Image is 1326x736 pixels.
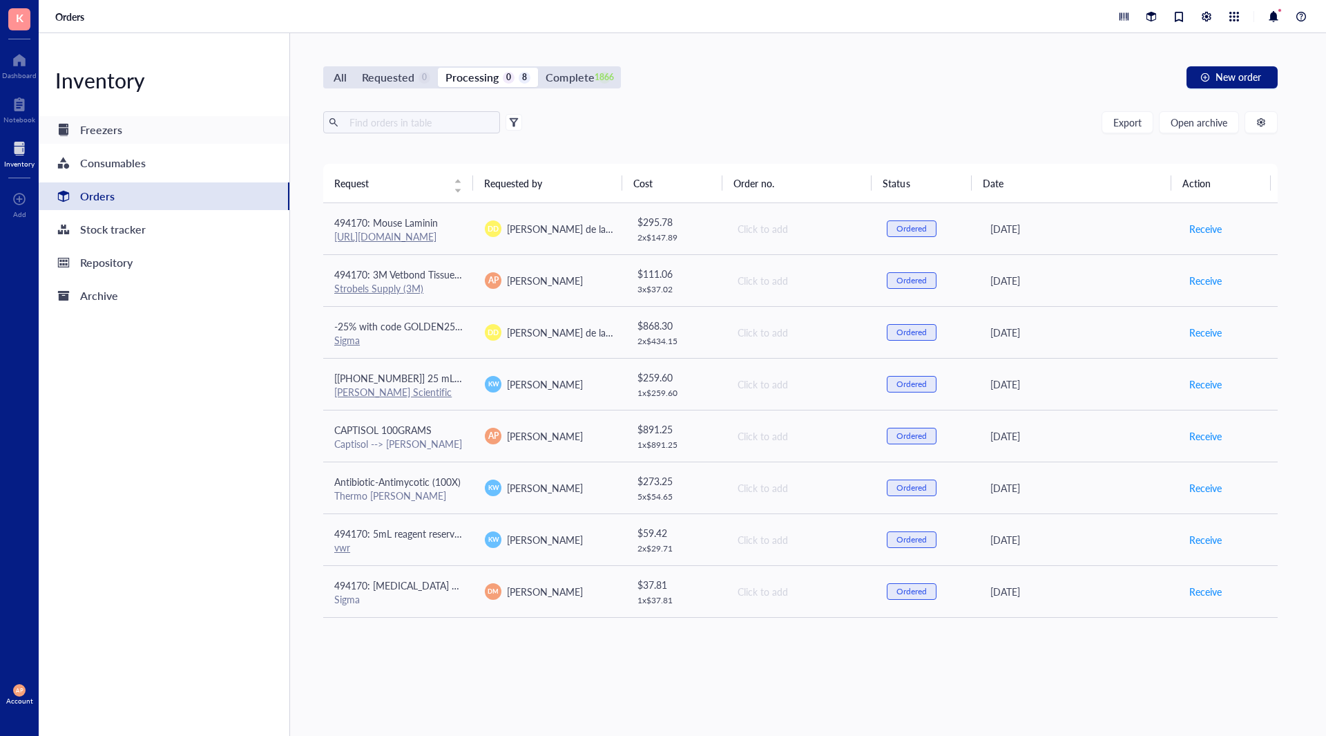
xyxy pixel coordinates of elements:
[990,428,1166,444] div: [DATE]
[1186,66,1278,88] button: New order
[362,68,414,87] div: Requested
[990,584,1166,599] div: [DATE]
[738,428,865,444] div: Click to add
[972,164,1171,202] th: Date
[507,325,684,339] span: [PERSON_NAME] de la [PERSON_NAME]
[637,577,715,592] div: $ 37.81
[4,138,35,168] a: Inventory
[1189,529,1222,551] button: Receive
[1189,373,1222,395] button: Receive
[637,336,715,347] div: 2 x $ 434.15
[637,543,715,554] div: 2 x $ 29.71
[4,160,35,168] div: Inventory
[896,586,927,597] div: Ordered
[1189,377,1222,392] span: Receive
[488,535,499,545] span: KW
[990,377,1166,392] div: [DATE]
[1113,117,1142,128] span: Export
[344,112,494,133] input: Find orders in table
[507,533,583,547] span: [PERSON_NAME]
[1189,325,1222,340] span: Receive
[1215,71,1261,82] span: New order
[507,585,583,598] span: [PERSON_NAME]
[2,49,37,79] a: Dashboard
[637,491,715,502] div: 5 x $ 54.65
[39,149,289,177] a: Consumables
[896,223,927,234] div: Ordered
[738,480,865,496] div: Click to add
[1189,428,1222,444] span: Receive
[507,481,583,495] span: [PERSON_NAME]
[725,254,876,306] td: Click to add
[334,540,350,554] a: vwr
[488,327,499,338] span: DD
[39,249,289,276] a: Repository
[334,475,461,489] span: Antibiotic-Antimycotic (100X)
[39,116,289,144] a: Freezers
[1189,273,1222,288] span: Receive
[80,253,133,272] div: Repository
[896,431,927,442] div: Ordered
[80,153,146,173] div: Consumables
[725,513,876,565] td: Click to add
[896,379,927,390] div: Ordered
[334,267,595,281] span: 494170: 3M Vetbond Tissue Adhesive, 1469SB, 0.1 oz (3 mL)
[39,182,289,210] a: Orders
[1189,218,1222,240] button: Receive
[546,68,594,87] div: Complete
[990,221,1166,236] div: [DATE]
[507,222,684,236] span: [PERSON_NAME] de la [PERSON_NAME]
[637,232,715,243] div: 2 x $ 147.89
[334,319,725,333] span: -25% with code GOLDEN25 494170: Anti-Integrin Beta1, clone AIIB2 (Azide Free) Antibody
[334,176,445,191] span: Request
[13,210,26,218] div: Add
[725,358,876,410] td: Click to add
[637,595,715,606] div: 1 x $ 37.81
[334,527,646,540] span: 494170: 5mL reagent reservoir - individually wrapped, sterile (pack of 50)
[334,578,599,592] span: 494170: [MEDICAL_DATA] MOLECULAR BIOLOGY REAGENT
[637,440,715,451] div: 1 x $ 891.25
[334,281,423,295] a: Strobels Supply (3M)
[637,525,715,540] div: $ 59.42
[990,273,1166,288] div: [DATE]
[725,462,876,513] td: Click to add
[1189,480,1222,496] span: Receive
[725,565,876,617] td: Click to add
[896,275,927,286] div: Ordered
[16,687,23,693] span: AP
[1171,164,1271,202] th: Action
[488,223,499,234] span: DD
[3,115,35,124] div: Notebook
[334,229,436,243] a: [URL][DOMAIN_NAME]
[1189,321,1222,343] button: Receive
[507,429,583,443] span: [PERSON_NAME]
[39,66,289,94] div: Inventory
[80,220,146,239] div: Stock tracker
[39,282,289,310] a: Archive
[896,482,927,493] div: Ordered
[1189,581,1222,603] button: Receive
[334,437,463,450] div: Captisol --> [PERSON_NAME]
[16,9,23,26] span: K
[507,377,583,391] span: [PERSON_NAME]
[738,377,865,392] div: Click to add
[80,286,118,305] div: Archive
[323,66,621,88] div: segmented control
[725,203,876,255] td: Click to add
[1189,270,1222,292] button: Receive
[488,379,499,389] span: KW
[519,72,530,84] div: 8
[39,216,289,243] a: Stock tracker
[6,697,33,705] div: Account
[419,72,430,84] div: 0
[323,164,473,202] th: Request
[334,371,585,385] span: [[PHONE_NUMBER]] 25 mL individually wrapped resevoirs
[637,370,715,385] div: $ 259.60
[1189,584,1222,599] span: Receive
[3,93,35,124] a: Notebook
[445,68,499,87] div: Processing
[334,333,360,347] a: Sigma
[1189,477,1222,499] button: Receive
[637,422,715,437] div: $ 891.25
[334,423,432,437] span: CAPTISOL 100GRAMS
